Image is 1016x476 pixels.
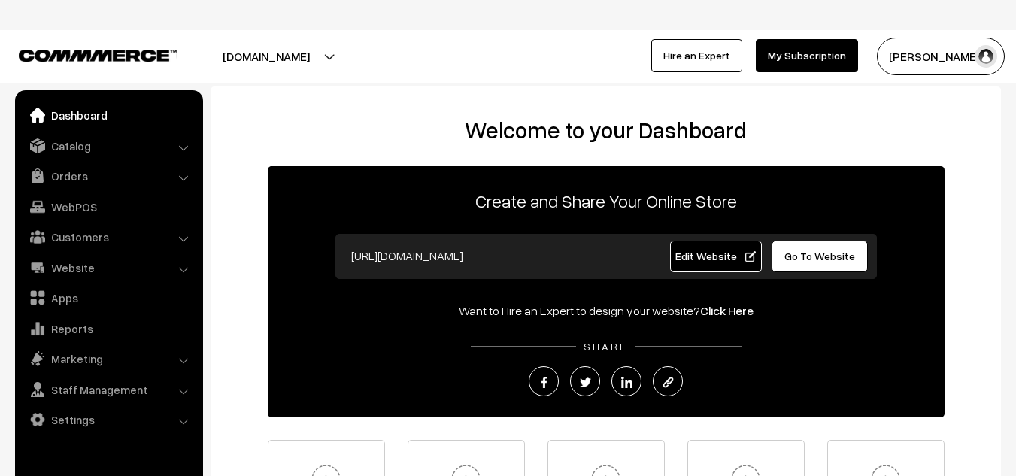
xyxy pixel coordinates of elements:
button: [PERSON_NAME]… [877,38,1005,75]
a: Settings [19,406,198,433]
span: Go To Website [784,250,855,262]
a: Website [19,254,198,281]
a: Staff Management [19,376,198,403]
h2: Welcome to your Dashboard [226,117,986,144]
a: COMMMERCE [19,45,150,63]
button: [DOMAIN_NAME] [170,38,362,75]
a: Marketing [19,345,198,372]
img: COMMMERCE [19,50,177,61]
a: Edit Website [670,241,762,272]
a: Go To Website [772,241,869,272]
a: Reports [19,315,198,342]
a: Hire an Expert [651,39,742,72]
a: Orders [19,162,198,189]
span: SHARE [576,340,635,353]
span: Edit Website [675,250,756,262]
a: Click Here [700,303,754,318]
a: Catalog [19,132,198,159]
a: WebPOS [19,193,198,220]
a: Dashboard [19,102,198,129]
div: Want to Hire an Expert to design your website? [268,302,945,320]
p: Create and Share Your Online Store [268,187,945,214]
a: Customers [19,223,198,250]
a: Apps [19,284,198,311]
a: My Subscription [756,39,858,72]
img: user [975,45,997,68]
